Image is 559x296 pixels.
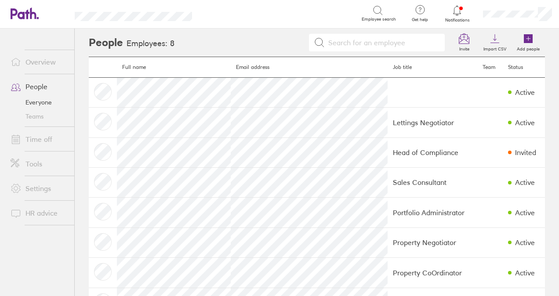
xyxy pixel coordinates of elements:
a: HR advice [4,204,74,222]
a: Notifications [443,4,472,23]
a: Everyone [4,95,74,109]
a: Time off [4,130,74,148]
th: Full name [117,57,231,78]
div: Active [515,238,535,246]
td: Lettings Negotiator [388,108,477,137]
a: Overview [4,53,74,71]
td: Property Negotiator [388,227,477,257]
div: Invited [515,148,536,156]
span: Notifications [443,18,472,23]
div: Active [515,88,535,96]
a: Teams [4,109,74,123]
a: Add people [512,29,545,57]
th: Email address [231,57,388,78]
td: Property CoOrdinator [388,258,477,288]
label: Add people [512,44,545,52]
span: Employee search [362,17,396,22]
span: Get help [406,17,434,22]
a: Invite [450,29,478,57]
a: Tools [4,155,74,173]
div: Active [515,269,535,277]
label: Invite [454,44,475,52]
h2: People [89,29,123,57]
div: Active [515,209,535,217]
a: People [4,78,74,95]
div: Search [216,9,238,17]
td: Portfolio Administrator [388,198,477,227]
th: Team [477,57,503,78]
div: Active [515,178,535,186]
th: Job title [388,57,477,78]
a: Settings [4,180,74,197]
th: Status [503,57,545,78]
td: Sales Consultant [388,167,477,197]
td: Head of Compliance [388,137,477,167]
label: Import CSV [478,44,512,52]
h3: Employees: 8 [127,39,174,48]
input: Search for an employee [325,34,440,51]
a: Import CSV [478,29,512,57]
div: Active [515,119,535,126]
